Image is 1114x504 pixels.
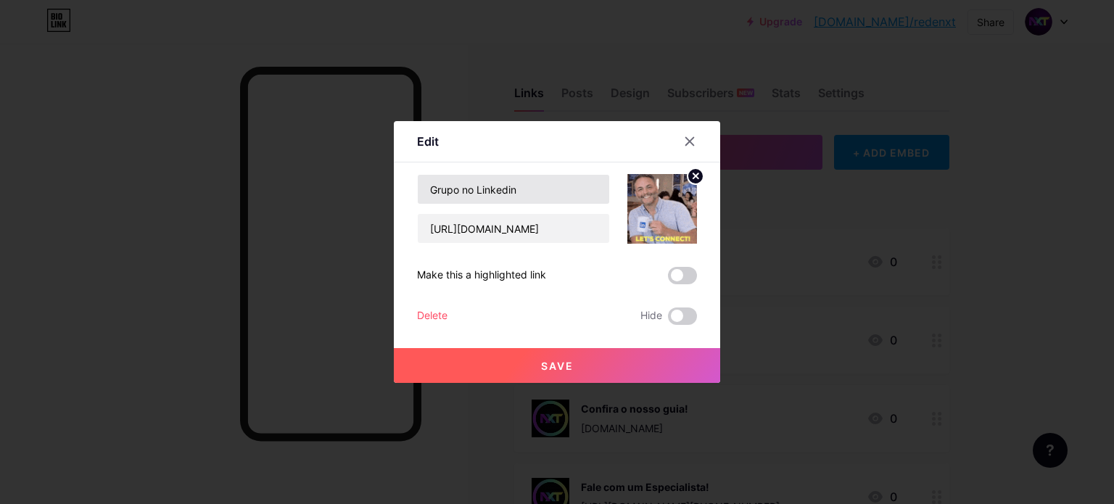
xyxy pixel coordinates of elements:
[417,307,447,325] div: Delete
[418,175,609,204] input: Title
[541,360,574,372] span: Save
[627,174,697,244] img: link_thumbnail
[418,214,609,243] input: URL
[417,267,546,284] div: Make this a highlighted link
[640,307,662,325] span: Hide
[417,133,439,150] div: Edit
[394,348,720,383] button: Save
